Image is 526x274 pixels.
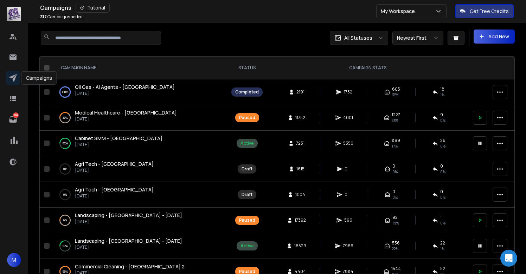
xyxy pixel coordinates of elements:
[75,186,154,193] a: Agri Tech - [GEOGRAPHIC_DATA]
[440,169,445,175] span: 0%
[295,217,306,223] span: 17392
[52,208,227,233] td: 6%Landscaping - [GEOGRAPHIC_DATA] - [DATE][DATE]
[296,141,304,146] span: 7231
[52,57,227,79] th: CAMPAIGN NAME
[500,250,517,267] div: Open Intercom Messenger
[75,84,175,91] a: Oil Gas - AI Agents - [GEOGRAPHIC_DATA]
[440,215,442,220] span: 1
[52,105,227,131] td: 36%Medical Healthcare - [GEOGRAPHIC_DATA][DATE]
[52,233,227,259] td: 20%Landscaping - [GEOGRAPHIC_DATA] - [DATE][DATE]
[239,115,255,120] div: Paused
[62,89,68,96] p: 100 %
[392,163,395,169] span: 0
[392,118,398,123] span: 31 %
[440,189,443,195] span: 0
[40,14,47,20] span: 317
[440,163,443,169] span: 0
[7,253,21,267] button: M
[344,34,372,41] p: All Statuses
[6,112,20,126] a: 299
[392,86,400,92] span: 605
[63,114,68,121] p: 36 %
[392,112,400,118] span: 1227
[440,195,445,200] span: 0%
[345,166,352,172] span: 0
[63,242,68,249] p: 20 %
[440,246,444,252] span: 1 %
[242,166,252,172] div: Draft
[75,244,182,250] p: [DATE]
[295,192,305,197] span: 1004
[392,240,400,246] span: 536
[75,116,177,122] p: [DATE]
[392,138,400,143] span: 899
[21,71,57,85] div: Campaigns
[295,115,305,120] span: 11752
[392,169,398,175] span: 0%
[440,240,445,246] span: 22
[75,212,182,219] a: Landscaping - [GEOGRAPHIC_DATA] - [DATE]
[392,220,399,226] span: 19 %
[391,266,401,272] span: 1544
[343,243,353,249] span: 7966
[296,89,304,95] span: 2191
[440,138,445,143] span: 26
[392,143,398,149] span: 17 %
[75,161,154,168] a: Agri Tech - [GEOGRAPHIC_DATA]
[381,8,418,15] p: My Workspace
[392,31,443,45] button: Newest First
[75,135,162,142] a: Cabinet SMM - [GEOGRAPHIC_DATA]
[75,237,182,244] a: Landscaping - [GEOGRAPHIC_DATA] - [DATE]
[13,112,19,118] p: 299
[75,219,182,224] p: [DATE]
[76,3,110,13] button: Tutorial
[75,84,175,90] span: Oil Gas - AI Agents - [GEOGRAPHIC_DATA]
[235,89,259,95] div: Completed
[52,79,227,105] td: 100%Oil Gas - AI Agents - [GEOGRAPHIC_DATA][DATE]
[267,57,469,79] th: CAMPAIGN STATS
[52,182,227,208] td: 0%Agri Tech - [GEOGRAPHIC_DATA][DATE]
[440,112,443,118] span: 9
[240,243,254,249] div: Active
[345,192,352,197] span: 0
[227,57,267,79] th: STATUS
[75,168,154,173] p: [DATE]
[440,220,445,226] span: 0 %
[63,140,68,147] p: 82 %
[392,215,398,220] span: 92
[296,166,304,172] span: 1615
[75,109,177,116] a: Medical Healthcare - [GEOGRAPHIC_DATA]
[392,92,399,98] span: 35 %
[392,195,398,200] span: 0%
[52,131,227,156] td: 82%Cabinet SMM - [GEOGRAPHIC_DATA][DATE]
[470,8,509,15] p: Get Free Credits
[242,192,252,197] div: Draft
[75,161,154,167] span: Agri Tech - [GEOGRAPHIC_DATA]
[40,3,376,13] div: Campaigns
[75,263,185,270] a: Commercial Cleaning - [GEOGRAPHIC_DATA] 2
[344,217,352,223] span: 596
[63,217,67,224] p: 6 %
[440,118,445,123] span: 0 %
[474,30,515,44] button: Add New
[440,86,444,92] span: 18
[343,141,353,146] span: 5356
[294,243,306,249] span: 16529
[344,89,352,95] span: 1752
[343,115,353,120] span: 4001
[63,165,67,172] p: 0 %
[75,193,154,199] p: [DATE]
[52,156,227,182] td: 0%Agri Tech - [GEOGRAPHIC_DATA][DATE]
[440,143,445,149] span: 0 %
[440,92,444,98] span: 1 %
[7,7,21,21] img: logo
[75,212,182,218] span: Landscaping - [GEOGRAPHIC_DATA] - [DATE]
[63,191,67,198] p: 0 %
